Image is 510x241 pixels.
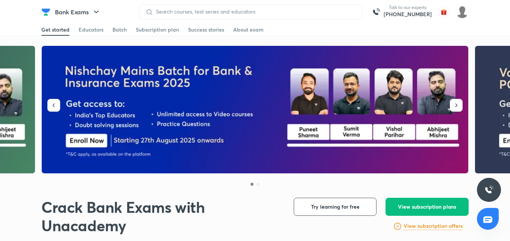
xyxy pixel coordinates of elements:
div: Subscription plan [136,26,179,33]
div: Educators [79,26,103,33]
div: Get started [41,26,70,33]
div: Batch [112,26,127,33]
img: Anjali [456,6,469,18]
a: About exam [233,24,264,36]
img: ttu [484,185,493,194]
h6: View subscription offers [404,222,463,230]
a: Get started [41,24,70,36]
img: Company Logo [41,8,50,17]
img: avatar [438,6,450,18]
button: View subscription plans [386,198,469,216]
span: Try learning for free [311,203,360,211]
p: Talk to our experts [384,5,432,11]
a: Subscription plan [136,24,179,36]
div: About exam [233,26,264,33]
a: View subscription offers [404,222,463,231]
input: Search courses, test series and educators [153,9,356,15]
span: View subscription plans [398,203,456,211]
a: Success stories [188,24,224,36]
h1: Crack Bank Exams with Unacademy [41,198,282,235]
a: Batch [112,24,127,36]
a: [PHONE_NUMBER] [384,11,432,18]
button: Try learning for free [294,198,376,216]
a: Educators [79,24,103,36]
div: Success stories [188,26,224,33]
button: Bank Exams [50,5,105,20]
img: call-us [369,5,384,20]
